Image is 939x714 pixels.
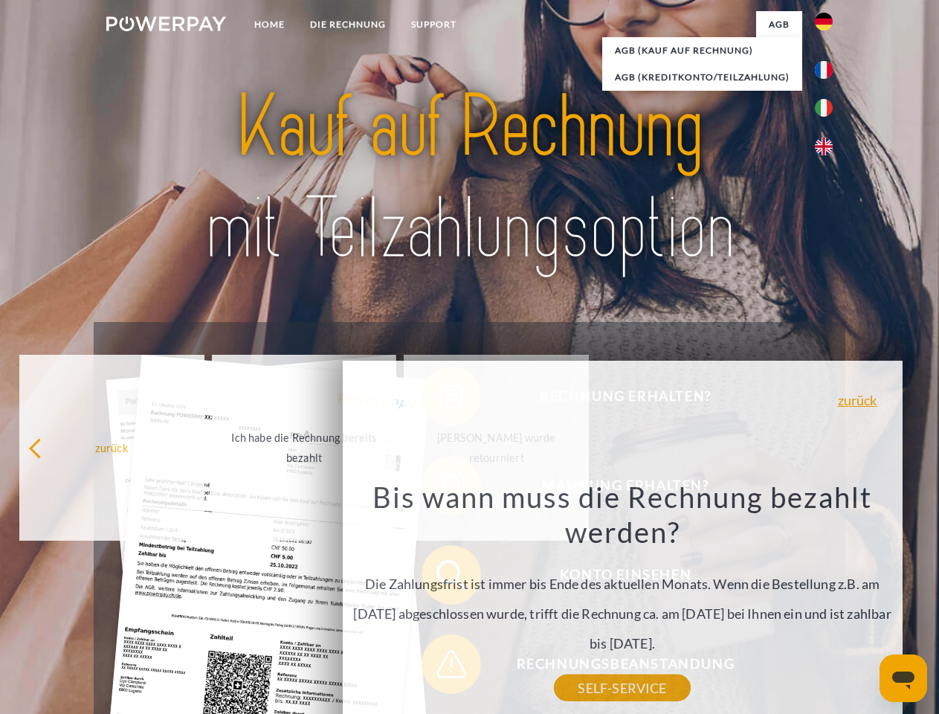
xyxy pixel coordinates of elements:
img: fr [815,61,833,79]
a: DIE RECHNUNG [297,11,398,38]
div: Die Zahlungsfrist ist immer bis Ende des aktuellen Monats. Wenn die Bestellung z.B. am [DATE] abg... [351,479,894,688]
div: Ich habe die Rechnung bereits bezahlt [221,428,388,468]
a: SUPPORT [398,11,469,38]
h3: Bis wann muss die Rechnung bezahlt werden? [351,479,894,550]
a: zurück [838,393,877,407]
div: zurück [28,437,196,457]
img: en [815,138,833,155]
a: agb [756,11,802,38]
img: logo-powerpay-white.svg [106,16,226,31]
a: AGB (Kauf auf Rechnung) [602,37,802,64]
img: title-powerpay_de.svg [142,71,797,285]
iframe: Button to launch messaging window [880,654,927,702]
a: Home [242,11,297,38]
img: it [815,99,833,117]
a: AGB (Kreditkonto/Teilzahlung) [602,64,802,91]
img: de [815,13,833,30]
a: SELF-SERVICE [554,675,690,701]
